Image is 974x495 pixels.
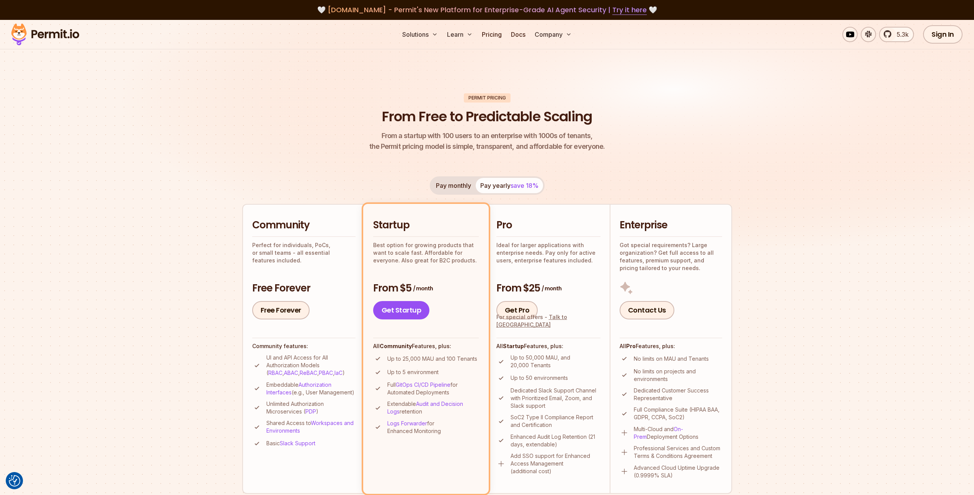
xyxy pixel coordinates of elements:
p: Up to 25,000 MAU and 100 Tenants [387,355,477,363]
button: Consent Preferences [9,475,20,487]
div: Permit Pricing [464,93,511,103]
p: Up to 50,000 MAU, and 20,000 Tenants [511,354,600,369]
div: For special offers - [496,313,600,329]
h2: Startup [373,218,479,232]
h2: Community [252,218,356,232]
p: Professional Services and Custom Terms & Conditions Agreement [634,445,722,460]
h3: From $5 [373,282,479,295]
a: Contact Us [620,301,674,319]
a: PDP [305,408,316,415]
img: Permit logo [8,21,83,47]
p: UI and API Access for All Authorization Models ( , , , , ) [266,354,356,377]
p: SoC2 Type II Compliance Report and Certification [511,414,600,429]
a: Pricing [479,27,505,42]
p: Dedicated Slack Support Channel with Prioritized Email, Zoom, and Slack support [511,387,600,410]
button: Solutions [399,27,441,42]
h3: Free Forever [252,282,356,295]
a: Slack Support [280,440,315,446]
a: RBAC [268,370,282,376]
p: Extendable retention [387,400,479,415]
a: Get Startup [373,301,430,319]
a: Try it here [612,5,647,15]
a: PBAC [319,370,333,376]
p: Dedicated Customer Success Representative [634,387,722,402]
p: Up to 5 environment [387,368,439,376]
a: Logs Forwarder [387,420,427,427]
h4: All Features, plus: [620,342,722,350]
p: No limits on projects and environments [634,368,722,383]
p: Unlimited Authorization Microservices ( ) [266,400,356,415]
a: ReBAC [300,370,317,376]
p: the Permit pricing model is simple, transparent, and affordable for everyone. [369,130,605,152]
p: Best option for growing products that want to scale fast. Affordable for everyone. Also great for... [373,241,479,264]
button: Company [532,27,575,42]
a: Free Forever [252,301,310,319]
a: Sign In [923,25,963,44]
a: 5.3k [879,27,914,42]
span: / month [542,285,561,292]
p: No limits on MAU and Tenants [634,355,709,363]
h4: Community features: [252,342,356,350]
a: ABAC [284,370,298,376]
p: Enhanced Audit Log Retention (21 days, extendable) [511,433,600,448]
a: Docs [508,27,529,42]
strong: Community [380,343,412,349]
h3: From $25 [496,282,600,295]
h2: Enterprise [620,218,722,232]
p: Shared Access to [266,419,356,435]
a: GitOps CI/CD Pipeline [396,381,450,388]
span: [DOMAIN_NAME] - Permit's New Platform for Enterprise-Grade AI Agent Security | [328,5,647,15]
a: Authorization Interfaces [266,381,331,396]
a: Audit and Decision Logs [387,401,463,415]
button: Learn [444,27,476,42]
p: Ideal for larger applications with enterprise needs. Pay only for active users, enterprise featur... [496,241,600,264]
p: Advanced Cloud Uptime Upgrade (0.9999% SLA) [634,464,722,479]
strong: Pro [626,343,636,349]
p: Full Compliance Suite (HIPAA BAA, GDPR, CCPA, SoC2) [634,406,722,421]
span: 5.3k [892,30,909,39]
h2: Pro [496,218,600,232]
div: 🤍 🤍 [18,5,956,15]
h4: All Features, plus: [496,342,600,350]
p: for Enhanced Monitoring [387,420,479,435]
strong: Startup [503,343,524,349]
p: Got special requirements? Large organization? Get full access to all features, premium support, a... [620,241,722,272]
a: Get Pro [496,301,538,319]
h1: From Free to Predictable Scaling [382,107,592,126]
a: On-Prem [634,426,683,440]
p: Up to 50 environments [511,374,568,382]
span: From a startup with 100 users to an enterprise with 1000s of tenants, [369,130,605,141]
p: Multi-Cloud and Deployment Options [634,425,722,441]
span: / month [413,285,433,292]
button: Pay monthly [431,178,476,193]
p: Basic [266,440,315,447]
p: Embeddable (e.g., User Management) [266,381,356,396]
h4: All Features, plus: [373,342,479,350]
p: Perfect for individuals, PoCs, or small teams - all essential features included. [252,241,356,264]
a: IaC [334,370,343,376]
p: Add SSO support for Enhanced Access Management (additional cost) [511,452,600,475]
p: Full for Automated Deployments [387,381,479,396]
img: Revisit consent button [9,475,20,487]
